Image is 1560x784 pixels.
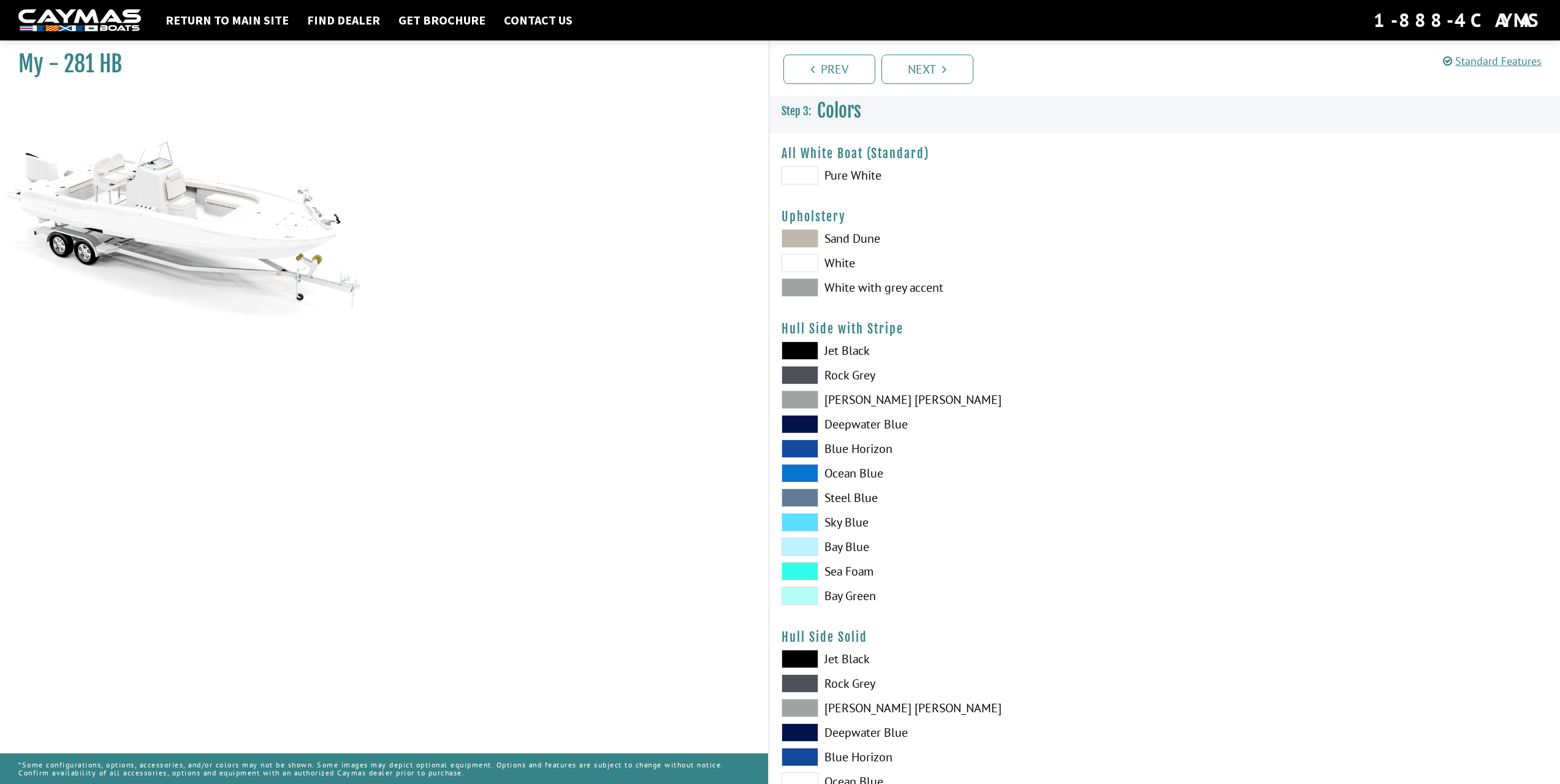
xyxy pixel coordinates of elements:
label: White with grey accent [782,278,1152,297]
label: Jet Black [782,650,1152,668]
p: *Some configurations, options, accessories, and/or colors may not be shown. Some images may depic... [18,755,750,783]
a: Get Brochure [392,12,492,28]
a: Next [881,55,973,84]
a: Prev [783,55,875,84]
label: Jet Black [782,341,1152,360]
div: 1-888-4CAYMAS [1374,7,1542,34]
h4: Hull Side with Stripe [782,321,1548,337]
label: Steel Blue [782,489,1152,507]
label: Rock Grey [782,674,1152,693]
label: Deepwater Blue [782,415,1152,433]
a: Find Dealer [301,12,386,28]
h4: Upholstery [782,209,1548,224]
h4: Hull Side Solid [782,630,1548,645]
h1: My - 281 HB [18,50,737,78]
label: Blue Horizon [782,440,1152,458]
label: [PERSON_NAME] [PERSON_NAME] [782,390,1152,409]
label: Blue Horizon [782,748,1152,766]
label: Sand Dune [782,229,1152,248]
label: White [782,254,1152,272]
label: Bay Blue [782,538,1152,556]
a: Contact Us [498,12,579,28]
label: Sky Blue [782,513,1152,531]
img: white-logo-c9c8dbefe5ff5ceceb0f0178aa75bf4bb51f6bca0971e226c86eb53dfe498488.png [18,9,141,32]
label: Pure White [782,166,1152,185]
a: Standard Features [1443,54,1542,68]
label: Bay Green [782,587,1152,605]
label: Sea Foam [782,562,1152,580]
label: Rock Grey [782,366,1152,384]
h4: All White Boat (Standard) [782,146,1548,161]
label: [PERSON_NAME] [PERSON_NAME] [782,699,1152,717]
a: Return to main site [159,12,295,28]
label: Ocean Blue [782,464,1152,482]
label: Deepwater Blue [782,723,1152,742]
